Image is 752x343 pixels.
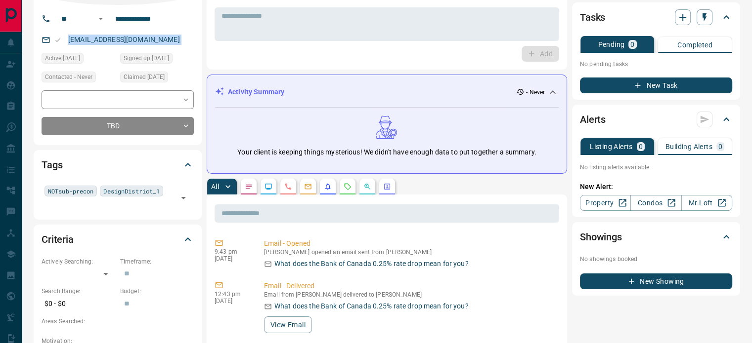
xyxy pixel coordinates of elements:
p: - Never [526,88,545,97]
p: What does the Bank of Canada 0.25% rate drop mean for you? [274,259,469,269]
span: Signed up [DATE] [124,53,169,63]
span: Contacted - Never [45,72,92,82]
svg: Lead Browsing Activity [265,183,272,191]
p: Your client is keeping things mysterious! We didn't have enough data to put together a summary. [237,147,536,157]
div: Tasks [580,5,732,29]
p: 0 [639,143,643,150]
p: Email - Delivered [264,281,555,291]
p: Listing Alerts [590,143,633,150]
div: Activity Summary- Never [215,83,559,101]
div: Thu Jul 28 2022 [120,53,194,67]
svg: Requests [344,183,352,191]
h2: Tasks [580,9,605,25]
span: Claimed [DATE] [124,72,165,82]
div: TBD [42,117,194,135]
p: [DATE] [215,298,249,305]
h2: Showings [580,229,622,245]
p: Actively Searching: [42,257,115,266]
span: Active [DATE] [45,53,80,63]
a: Property [580,195,631,211]
p: 0 [718,143,722,150]
a: [EMAIL_ADDRESS][DOMAIN_NAME] [68,36,180,43]
a: Mr.Loft [681,195,732,211]
svg: Emails [304,183,312,191]
p: Search Range: [42,287,115,296]
button: Open [95,13,107,25]
p: No pending tasks [580,57,732,72]
p: Email from [PERSON_NAME] delivered to [PERSON_NAME] [264,291,555,298]
span: NOTsub-precon [48,186,93,196]
svg: Calls [284,183,292,191]
svg: Notes [245,183,253,191]
p: [DATE] [215,255,249,262]
h2: Tags [42,157,62,173]
div: Showings [580,225,732,249]
p: 12:43 pm [215,291,249,298]
div: Alerts [580,108,732,131]
p: Pending [598,41,624,48]
p: Email - Opened [264,238,555,249]
p: Completed [677,41,712,48]
svg: Agent Actions [383,183,391,191]
p: $0 - $0 [42,296,115,312]
p: Budget: [120,287,194,296]
p: Building Alerts [665,143,712,150]
p: All [211,183,219,190]
p: Timeframe: [120,257,194,266]
p: 9:43 pm [215,248,249,255]
p: New Alert: [580,182,732,192]
div: Thu Jul 28 2022 [42,53,115,67]
button: Open [177,191,190,205]
p: 0 [630,41,634,48]
h2: Criteria [42,231,74,247]
svg: Opportunities [363,183,371,191]
p: Areas Searched: [42,317,194,326]
h2: Alerts [580,112,606,127]
p: What does the Bank of Canada 0.25% rate drop mean for you? [274,301,469,311]
button: View Email [264,316,312,333]
svg: Listing Alerts [324,183,332,191]
div: Criteria [42,228,194,251]
svg: Email Valid [54,37,61,43]
p: [PERSON_NAME] opened an email sent from [PERSON_NAME] [264,249,555,256]
button: New Showing [580,273,732,289]
p: No listing alerts available [580,163,732,172]
div: Thu Jul 28 2022 [120,72,194,85]
div: Tags [42,153,194,177]
span: DesignDistrict_1 [103,186,160,196]
p: No showings booked [580,255,732,264]
a: Condos [630,195,681,211]
button: New Task [580,77,732,93]
p: Activity Summary [228,87,284,97]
